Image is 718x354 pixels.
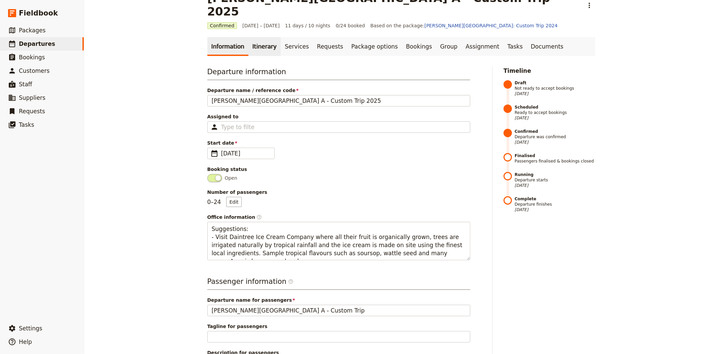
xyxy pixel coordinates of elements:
span: Departure name for passengers [207,297,470,303]
span: [DATE] [515,140,595,145]
span: Ready to accept bookings [515,105,595,121]
span: [DATE] [515,183,595,188]
span: [DATE] [221,149,270,157]
span: Start date [207,140,470,146]
span: ​ [288,279,294,284]
span: Requests [19,108,45,115]
span: Tagline for passengers [207,323,470,330]
span: Not ready to accept bookings [515,80,595,96]
span: Tasks [19,121,34,128]
span: Departure finishes [515,196,595,212]
span: [DATE] [515,91,595,96]
span: Fieldbook [19,8,58,18]
a: Assignment [461,37,503,56]
span: Based on the package: [370,22,557,29]
div: Booking status [207,166,470,173]
span: ​ [210,149,218,157]
span: Suppliers [19,94,45,101]
span: Customers [19,67,49,74]
span: Departure name / reference code [207,87,470,94]
a: [PERSON_NAME][GEOGRAPHIC_DATA]: Custom Trip 2024 [424,23,558,28]
a: Bookings [402,37,436,56]
strong: Scheduled [515,105,595,110]
input: Departure name / reference code [207,95,470,107]
span: ​ [257,214,262,220]
a: Information [207,37,248,56]
a: Tasks [503,37,527,56]
span: Departures [19,40,55,47]
span: [DATE] – [DATE] [242,22,280,29]
a: Itinerary [248,37,281,56]
a: Group [436,37,462,56]
span: Help [19,338,32,345]
p: 0 – 24 [207,197,242,207]
span: [DATE] [515,115,595,121]
strong: Draft [515,80,595,86]
strong: Confirmed [515,129,595,134]
span: Open [225,175,237,181]
span: Assigned to [207,113,470,120]
span: Number of passengers [207,189,470,196]
h2: Timeline [504,67,595,75]
textarea: Office information​ [207,222,470,260]
span: Departure starts [515,172,595,188]
span: Passengers finalised & bookings closed [515,153,595,164]
span: 0/24 booked [336,22,365,29]
a: Services [281,37,313,56]
input: Departure name for passengers [207,305,470,316]
a: Documents [527,37,568,56]
span: Settings [19,325,42,332]
span: ​ [288,279,294,287]
span: Office information [207,214,470,220]
strong: Finalised [515,153,595,158]
a: Requests [313,37,347,56]
span: [DATE] [515,207,595,212]
a: Package options [347,37,402,56]
h3: Departure information [207,67,470,80]
strong: Running [515,172,595,177]
h3: Passenger information [207,276,470,290]
button: Number of passengers0–24 [226,197,241,207]
input: Tagline for passengers [207,331,470,343]
span: 11 days / 10 nights [285,22,331,29]
span: Bookings [19,54,45,61]
span: Packages [19,27,45,34]
input: Assigned to [221,123,254,131]
span: Staff [19,81,32,88]
strong: Complete [515,196,595,202]
span: Confirmed [207,22,237,29]
span: Departure was confirmed [515,129,595,145]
